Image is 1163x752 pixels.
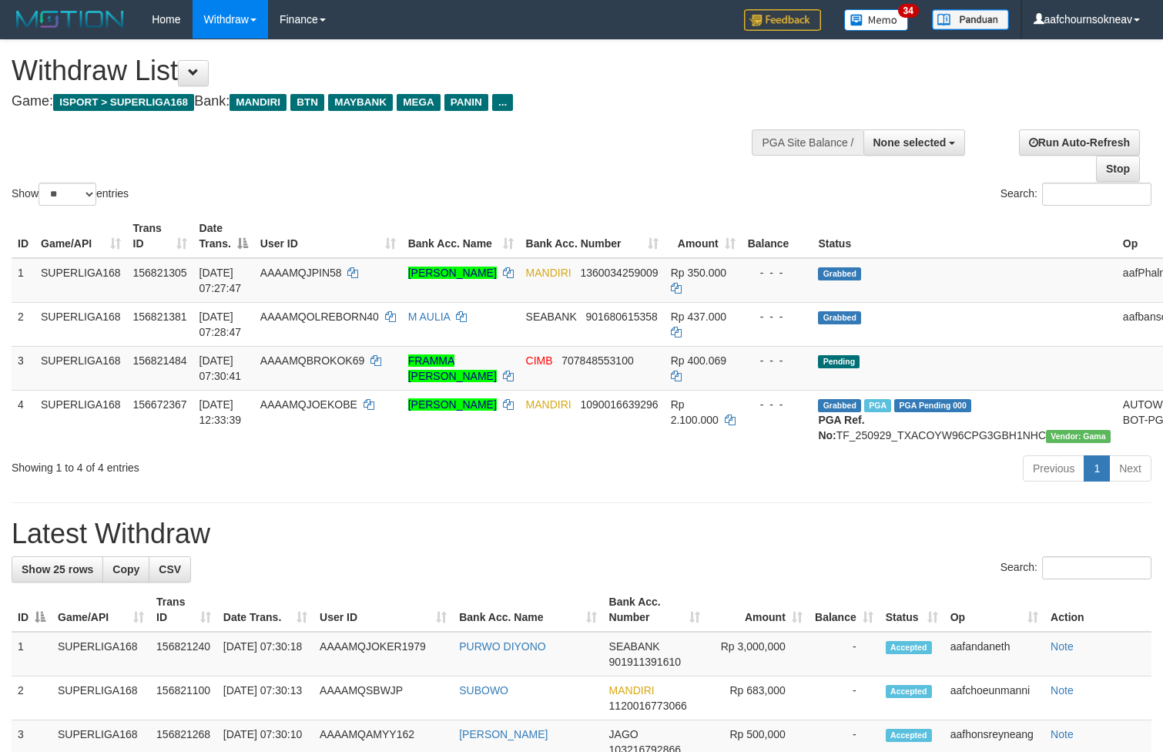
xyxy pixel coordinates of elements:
span: Copy 901680615358 to clipboard [585,311,657,323]
a: FRAMMA [PERSON_NAME] [408,354,497,382]
span: SEABANK [526,311,577,323]
span: [DATE] 12:33:39 [199,398,242,426]
span: Rp 437.000 [671,311,726,323]
span: CIMB [526,354,553,367]
h1: Latest Withdraw [12,519,1151,549]
th: Status: activate to sort column ascending [880,588,944,632]
th: Balance [742,214,813,258]
span: [DATE] 07:27:47 [199,267,242,294]
a: Next [1109,455,1151,482]
td: - [809,632,880,676]
img: Feedback.jpg [744,9,821,31]
span: CSV [159,563,181,576]
span: Copy 707848553100 to clipboard [561,354,633,367]
a: Stop [1096,156,1140,182]
h4: Game: Bank: [12,94,760,109]
div: PGA Site Balance / [752,129,863,156]
span: AAAAMQJPIN58 [260,267,342,279]
a: Note [1051,684,1074,697]
select: Showentries [39,183,96,206]
th: Action [1044,588,1151,632]
td: SUPERLIGA168 [35,258,127,303]
div: - - - [748,353,806,368]
td: Rp 683,000 [706,676,808,720]
span: ISPORT > SUPERLIGA168 [53,94,194,111]
td: SUPERLIGA168 [35,390,127,449]
th: Date Trans.: activate to sort column descending [193,214,254,258]
span: 156821484 [133,354,187,367]
span: Accepted [886,641,932,654]
td: 2 [12,302,35,346]
th: ID: activate to sort column descending [12,588,52,632]
span: Copy 1360034259009 to clipboard [580,267,658,279]
span: Grabbed [818,399,861,412]
span: Marked by aafsengchandara [864,399,891,412]
img: Button%20Memo.svg [844,9,909,31]
a: PURWO DIYONO [459,640,546,653]
span: AAAAMQJOEKOBE [260,398,357,411]
span: 156672367 [133,398,187,411]
label: Search: [1000,556,1151,579]
img: MOTION_logo.png [12,8,129,31]
th: Bank Acc. Name: activate to sort column ascending [453,588,602,632]
span: 34 [898,4,919,18]
td: AAAAMQJOKER1979 [313,632,453,676]
td: SUPERLIGA168 [52,632,150,676]
a: Note [1051,640,1074,653]
span: Copy 901911391610 to clipboard [609,656,681,668]
span: Copy [112,563,139,576]
th: User ID: activate to sort column ascending [254,214,402,258]
td: 3 [12,346,35,390]
a: Run Auto-Refresh [1019,129,1140,156]
a: Show 25 rows [12,556,103,582]
span: Show 25 rows [22,563,93,576]
td: 2 [12,676,52,720]
span: MANDIRI [526,398,571,411]
span: MEGA [397,94,441,111]
a: 1 [1084,455,1110,482]
a: [PERSON_NAME] [459,728,548,740]
span: MANDIRI [609,684,655,697]
span: Vendor URL: https://trx31.1velocity.biz [1046,430,1111,443]
td: SUPERLIGA168 [52,676,150,720]
span: MANDIRI [526,267,571,279]
h1: Withdraw List [12,55,760,86]
span: MANDIRI [230,94,287,111]
td: SUPERLIGA168 [35,346,127,390]
span: SEABANK [609,640,660,653]
a: M AULIA [408,311,450,323]
td: aafchoeunmanni [944,676,1044,720]
td: 156821100 [150,676,217,720]
a: [PERSON_NAME] [408,267,497,279]
span: [DATE] 07:28:47 [199,311,242,338]
img: panduan.png [932,9,1009,30]
th: Trans ID: activate to sort column ascending [150,588,217,632]
span: Copy 1090016639296 to clipboard [580,398,658,411]
th: Date Trans.: activate to sort column ascending [217,588,313,632]
span: None selected [873,136,947,149]
span: 156821381 [133,311,187,323]
a: Previous [1023,455,1084,482]
span: Rp 350.000 [671,267,726,279]
th: Bank Acc. Number: activate to sort column ascending [603,588,707,632]
th: Balance: activate to sort column ascending [809,588,880,632]
a: [PERSON_NAME] [408,398,497,411]
td: TF_250929_TXACOYW96CPG3GBH1NHC [812,390,1116,449]
td: 156821240 [150,632,217,676]
td: Rp 3,000,000 [706,632,808,676]
span: Rp 2.100.000 [671,398,719,426]
span: Rp 400.069 [671,354,726,367]
th: Bank Acc. Number: activate to sort column ascending [520,214,665,258]
span: MAYBANK [328,94,393,111]
span: AAAAMQOLREBORN40 [260,311,379,323]
span: Grabbed [818,311,861,324]
th: Status [812,214,1116,258]
td: 4 [12,390,35,449]
div: - - - [748,309,806,324]
span: AAAAMQBROKOK69 [260,354,364,367]
th: Op: activate to sort column ascending [944,588,1044,632]
td: 1 [12,258,35,303]
span: Pending [818,355,860,368]
div: - - - [748,265,806,280]
th: User ID: activate to sort column ascending [313,588,453,632]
